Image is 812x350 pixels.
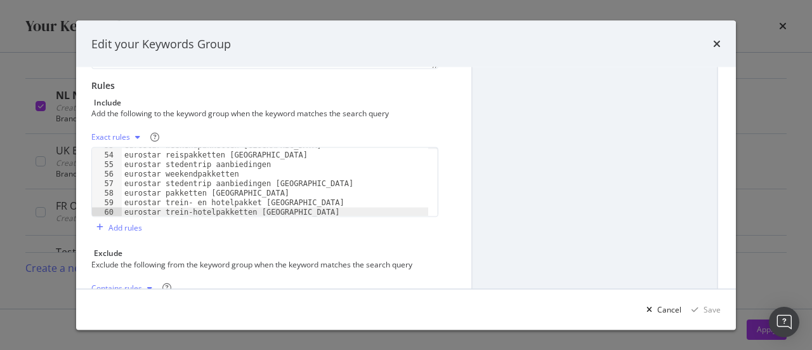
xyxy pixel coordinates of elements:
[91,79,438,92] div: Rules
[76,20,736,330] div: modal
[91,259,436,269] div: Exclude the following from the keyword group when the keyword matches the search query
[91,217,142,238] button: Add rules
[657,304,681,314] div: Cancel
[94,248,122,259] div: Exclude
[108,222,142,232] div: Add rules
[94,97,121,108] div: Include
[92,151,122,160] div: 54
[686,299,721,320] button: Save
[91,108,436,119] div: Add the following to the keyword group when the keyword matches the search query
[92,179,122,189] div: 57
[713,36,721,52] div: times
[641,299,681,320] button: Cancel
[769,307,799,337] div: Open Intercom Messenger
[91,278,157,298] button: Contains rules
[92,208,122,217] div: 60
[92,160,122,170] div: 55
[92,170,122,179] div: 56
[91,36,231,52] div: Edit your Keywords Group
[91,133,130,141] div: Exact rules
[92,189,122,198] div: 58
[91,284,142,292] div: Contains rules
[91,127,145,147] button: Exact rules
[92,198,122,208] div: 59
[704,304,721,314] div: Save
